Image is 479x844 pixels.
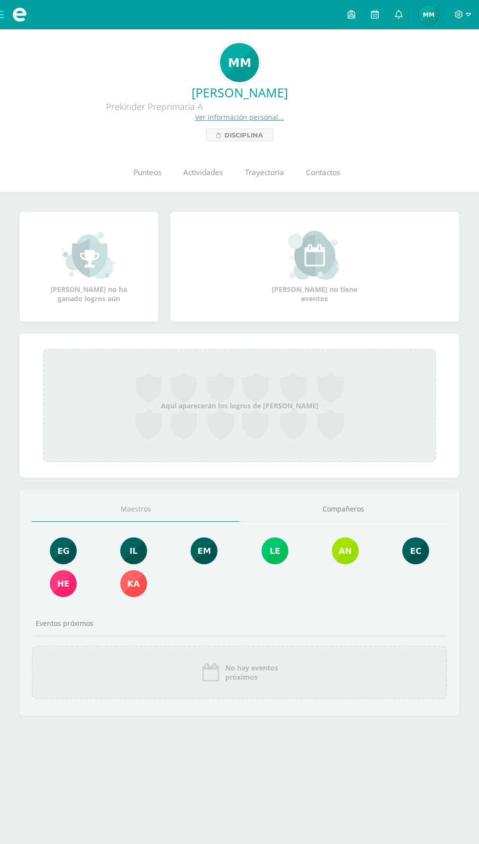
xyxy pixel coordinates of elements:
[288,231,341,280] img: event_small.png
[402,537,429,564] img: 7fda3f7a355129b2a036bbab58d14635.png
[245,167,284,178] span: Trayectoria
[183,167,223,178] span: Actividades
[8,101,301,112] div: Prekinder Preprimaria A
[133,167,161,178] span: Punteos
[120,570,147,597] img: dc494b263e410fa9f3a64ea0468436e5.png
[50,537,77,564] img: a1031615e98ef1440d0716f4f9eb62fd.png
[191,537,218,564] img: 297aaeb3cc44ed6ec69a70c2be4b760c.png
[295,153,351,192] a: Contactos
[62,231,115,280] img: achievement_small.png
[195,112,284,122] a: Ver información personal...
[201,663,220,682] img: event_icon.png
[306,167,340,178] span: Contactos
[50,570,77,597] img: 94e052a2d94abfecd495f6b40646ca6f.png
[220,43,259,82] img: 692edff7d5001239da401ecaa075e30d.png
[122,153,172,192] a: Punteos
[234,153,295,192] a: Trayectoria
[8,84,471,101] a: [PERSON_NAME]
[32,619,447,628] div: Eventos próximos
[40,231,138,303] div: [PERSON_NAME] no ha ganado logros aún
[172,153,234,192] a: Actividades
[206,129,273,141] a: Disciplina
[419,5,438,24] img: 996a681d997679c1571cd8e635669bbb.png
[224,129,263,141] span: Disciplina
[225,663,278,682] span: No hay eventos próximos
[32,497,239,522] a: Maestros
[43,349,436,462] div: Aquí aparecerán los logros de [PERSON_NAME]
[332,537,359,564] img: 1e6da3caa48469e414aff1513e5572d1.png
[120,537,147,564] img: 995ea58681eab39e12b146a705900397.png
[239,497,447,522] a: Compañeros
[266,231,364,303] div: [PERSON_NAME] no tiene eventos
[261,537,288,564] img: c53d7ac75ece901f171385eeb0567385.png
